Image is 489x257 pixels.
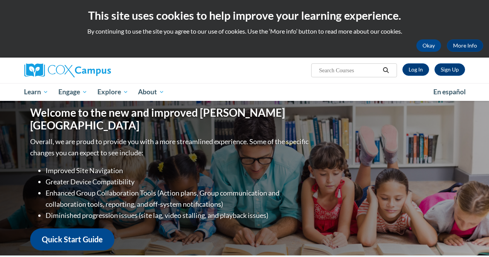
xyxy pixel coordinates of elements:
[46,187,310,210] li: Enhanced Group Collaboration Tools (Action plans, Group communication and collaboration tools, re...
[380,66,392,75] button: Search
[19,83,54,101] a: Learn
[6,8,483,23] h2: This site uses cookies to help improve your learning experience.
[53,83,92,101] a: Engage
[58,87,87,97] span: Engage
[30,106,310,132] h1: Welcome to the new and improved [PERSON_NAME][GEOGRAPHIC_DATA]
[434,63,465,76] a: Register
[24,63,164,77] a: Cox Campus
[428,84,471,100] a: En español
[447,39,483,52] a: More Info
[6,27,483,36] p: By continuing to use the site you agree to our use of cookies. Use the ‘More info’ button to read...
[318,66,380,75] input: Search Courses
[97,87,128,97] span: Explore
[46,176,310,187] li: Greater Device Compatibility
[30,136,310,158] p: Overall, we are proud to provide you with a more streamlined experience. Some of the specific cha...
[24,63,111,77] img: Cox Campus
[433,88,466,96] span: En español
[30,228,114,250] a: Quick Start Guide
[92,83,133,101] a: Explore
[46,165,310,176] li: Improved Site Navigation
[46,210,310,221] li: Diminished progression issues (site lag, video stalling, and playback issues)
[416,39,441,52] button: Okay
[133,83,169,101] a: About
[138,87,164,97] span: About
[19,83,471,101] div: Main menu
[402,63,429,76] a: Log In
[24,87,48,97] span: Learn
